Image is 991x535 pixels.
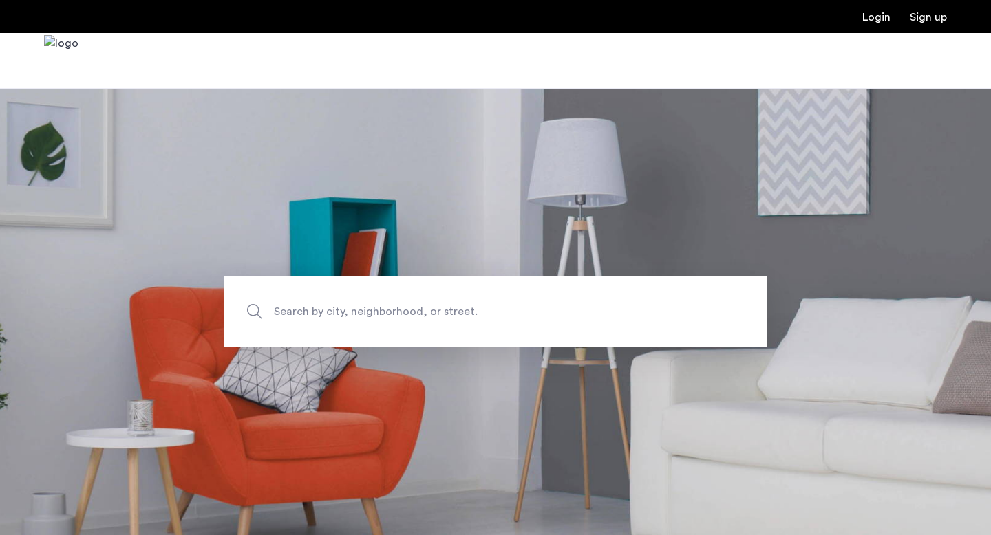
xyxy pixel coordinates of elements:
input: Apartment Search [224,276,767,347]
a: Cazamio Logo [44,35,78,87]
img: logo [44,35,78,87]
a: Registration [910,12,947,23]
a: Login [862,12,891,23]
span: Search by city, neighborhood, or street. [274,303,654,321]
